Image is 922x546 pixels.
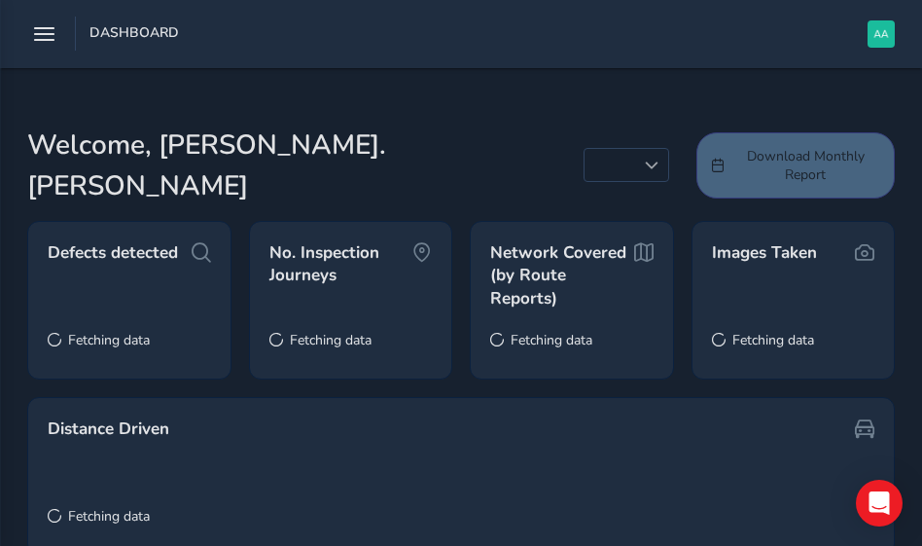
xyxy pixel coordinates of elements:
[511,331,592,349] span: Fetching data
[290,331,372,349] span: Fetching data
[269,241,413,287] span: No. Inspection Journeys
[89,23,179,51] span: Dashboard
[868,20,895,48] img: diamond-layout
[490,241,634,310] span: Network Covered (by Route Reports)
[68,331,150,349] span: Fetching data
[48,241,178,265] span: Defects detected
[732,331,814,349] span: Fetching data
[68,507,150,526] span: Fetching data
[856,480,903,527] div: Open Intercom Messenger
[27,125,584,206] span: Welcome, [PERSON_NAME].[PERSON_NAME]
[48,418,169,441] span: Distance Driven
[712,241,817,265] span: Images Taken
